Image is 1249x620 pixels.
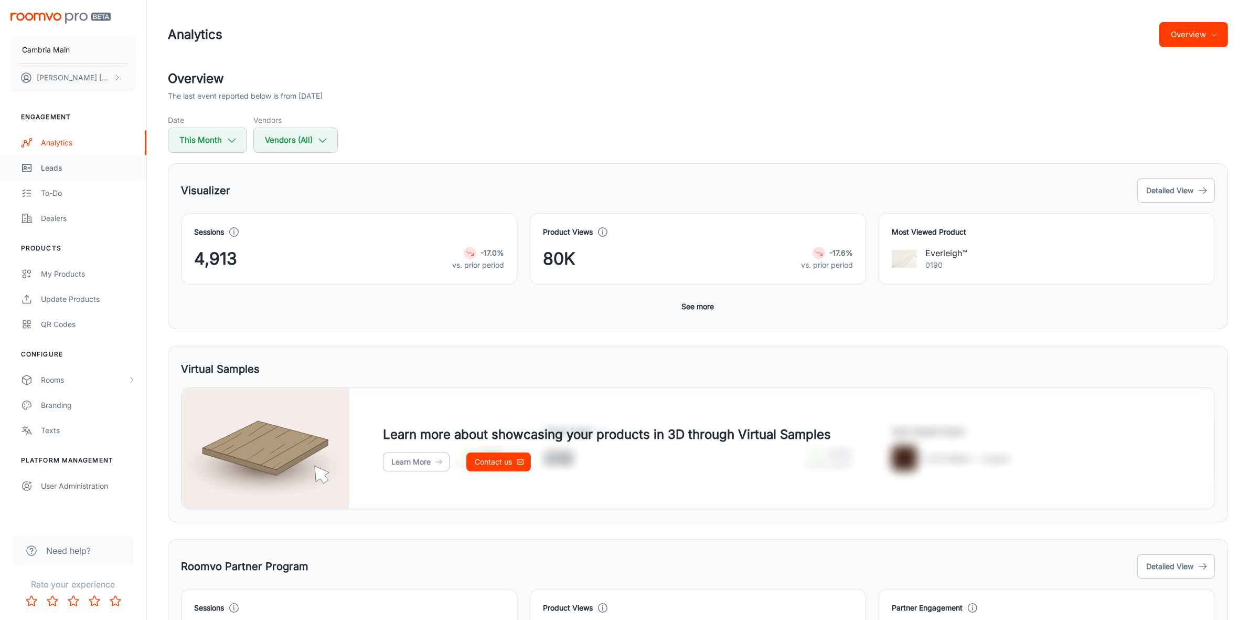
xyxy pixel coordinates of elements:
[41,187,136,199] div: To-do
[21,591,42,612] button: Rate 1 star
[253,128,338,153] button: Vendors (All)
[452,259,504,271] p: vs. prior period
[41,425,136,436] div: Texts
[383,425,831,444] h4: Learn more about showcasing your products in 3D through Virtual Samples
[168,128,247,153] button: This Month
[1137,554,1215,579] button: Detailed View
[41,162,136,174] div: Leads
[925,247,967,259] p: Everleigh™
[181,183,230,198] h5: Visualizer
[41,374,127,386] div: Rooms
[41,400,136,411] div: Branding
[1137,178,1215,203] button: Detailed View
[466,453,531,471] a: Contact us
[892,226,1202,238] h4: Most Viewed Product
[8,578,138,591] p: Rate your experience
[168,90,323,102] p: The last event reported below is from [DATE]
[10,36,136,64] button: Cambria Main
[37,72,111,83] p: [PERSON_NAME] [PERSON_NAME]
[194,226,224,238] h4: Sessions
[41,213,136,224] div: Dealers
[678,297,719,316] button: See more
[181,559,308,574] h5: Roomvo Partner Program
[194,246,237,271] span: 4,913
[801,259,853,271] p: vs. prior period
[383,453,450,471] a: Learn More
[925,259,967,271] p: 0190
[84,591,105,612] button: Rate 4 star
[63,591,84,612] button: Rate 3 star
[105,591,126,612] button: Rate 5 star
[168,114,247,125] h5: Date
[543,226,593,238] h4: Product Views
[892,602,963,614] h4: Partner Engagement
[22,44,70,56] p: Cambria Main
[10,13,111,24] img: Roomvo PRO Beta
[41,137,136,149] div: Analytics
[168,69,1228,88] h2: Overview
[46,544,91,557] span: Need help?
[253,114,338,125] h5: Vendors
[10,64,136,91] button: [PERSON_NAME] [PERSON_NAME]
[829,248,853,257] strong: -17.6%
[41,268,136,280] div: My Products
[543,246,575,271] span: 80K
[41,293,136,305] div: Update Products
[543,602,593,614] h4: Product Views
[168,25,222,44] h1: Analytics
[1159,22,1228,47] button: Overview
[892,246,917,271] img: Everleigh™
[181,361,260,377] h5: Virtual Samples
[41,480,136,492] div: User Administration
[194,602,224,614] h4: Sessions
[481,248,504,257] strong: -17.0%
[42,591,63,612] button: Rate 2 star
[41,319,136,330] div: QR Codes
